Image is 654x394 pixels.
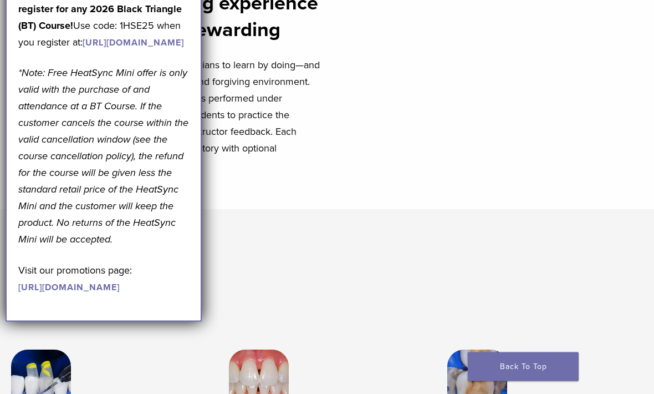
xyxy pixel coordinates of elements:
[18,67,188,245] em: *Note: Free HeatSync Mini offer is only valid with the purchase of and attendance at a BT Course....
[18,282,120,293] a: [URL][DOMAIN_NAME]
[83,37,184,48] a: [URL][DOMAIN_NAME]
[11,285,413,311] h2: Learning Center Courses
[18,262,189,295] p: Visit our promotions page:
[468,352,579,381] a: Back To Top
